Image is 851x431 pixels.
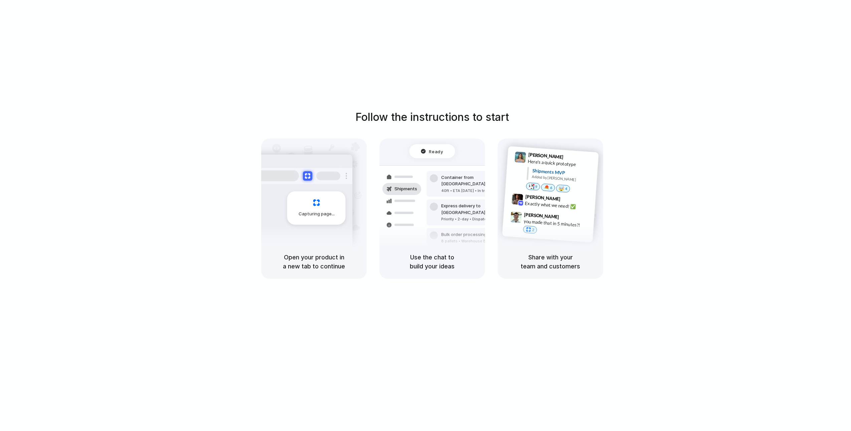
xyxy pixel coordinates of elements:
span: Capturing page [299,211,336,217]
div: Priority • 2-day • Dispatched [441,216,513,222]
div: Container from [GEOGRAPHIC_DATA] [441,174,513,187]
span: 9:42 AM [562,196,576,204]
span: 4 [565,187,567,191]
span: 6 [550,186,552,190]
span: [PERSON_NAME] [528,151,563,161]
div: 🤯 [559,186,564,191]
span: 9:41 AM [565,154,579,162]
span: Ready [429,148,443,155]
div: Express delivery to [GEOGRAPHIC_DATA] [441,203,513,216]
h5: Use the chat to build your ideas [387,253,477,271]
span: [PERSON_NAME] [524,211,559,221]
div: Here's a quick prototype [528,158,594,169]
span: Shipments [394,186,417,192]
div: 40ft • ETA [DATE] • In transit [441,188,513,194]
div: 8 pallets • Warehouse B • Packed [441,238,503,244]
div: Exactly what we need! ✅ [525,200,591,211]
span: 9:47 AM [561,214,575,222]
span: 9 [535,185,537,189]
div: Bulk order processing [441,231,503,238]
div: you made that in 5 minutes?! [523,218,590,229]
span: 2 [532,228,534,232]
h1: Follow the instructions to start [355,109,509,125]
h5: Share with your team and customers [506,253,595,271]
div: Shipments MVP [532,167,594,178]
div: Added by [PERSON_NAME] [532,174,593,184]
h5: Open your product in a new tab to continue [269,253,359,271]
span: [PERSON_NAME] [525,193,560,203]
